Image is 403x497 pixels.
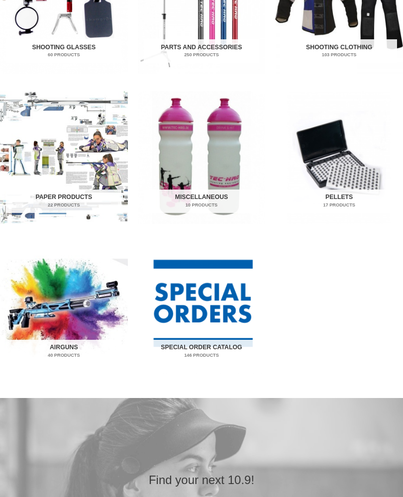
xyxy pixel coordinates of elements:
h2: Miscellaneous [144,190,259,213]
h2: Shooting Glasses [6,39,121,63]
mark: 10 Products [144,202,259,209]
h2: Shooting Clothing [282,39,397,63]
mark: 250 Products [144,52,259,59]
img: Miscellaneous [138,91,266,224]
h2: Find your next 10.9! [31,472,372,488]
a: Visit product category Pellets [275,91,403,224]
h2: Special Order Catalog [144,340,259,363]
h2: Paper Products [6,190,121,213]
img: Pellets [275,91,403,224]
img: Special Order Catalog [138,241,266,375]
mark: 146 Products [144,352,259,359]
mark: 103 Products [282,52,397,59]
h2: Parts and Accessories [144,39,259,63]
h2: Pellets [282,190,397,213]
mark: 60 Products [6,52,121,59]
a: Visit product category Special Order Catalog [138,241,266,375]
a: Visit product category Miscellaneous [138,91,266,224]
mark: 22 Products [6,202,121,209]
mark: 40 Products [6,352,121,359]
h2: Airguns [6,340,121,363]
mark: 17 Products [282,202,397,209]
